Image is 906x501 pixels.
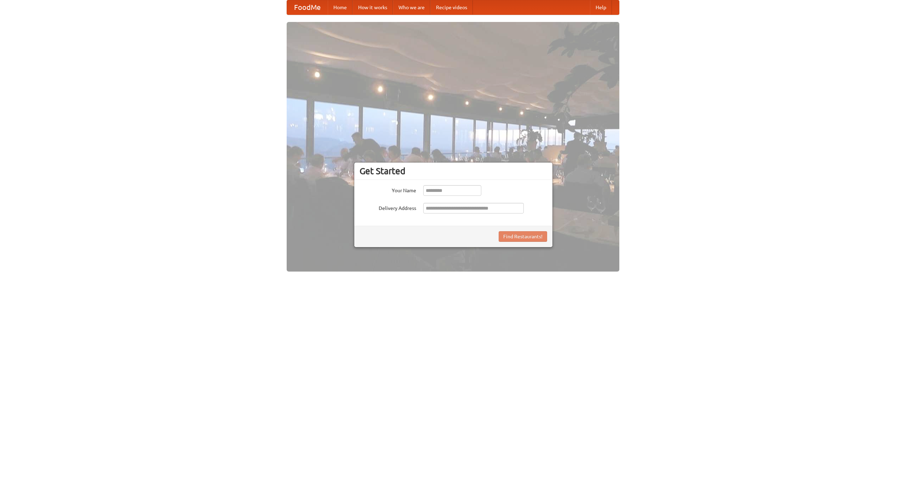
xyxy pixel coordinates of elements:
a: Help [590,0,612,15]
h3: Get Started [360,166,547,176]
a: Recipe videos [430,0,473,15]
a: How it works [352,0,393,15]
a: Who we are [393,0,430,15]
label: Delivery Address [360,203,416,212]
a: Home [328,0,352,15]
label: Your Name [360,185,416,194]
button: Find Restaurants! [499,231,547,242]
a: FoodMe [287,0,328,15]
